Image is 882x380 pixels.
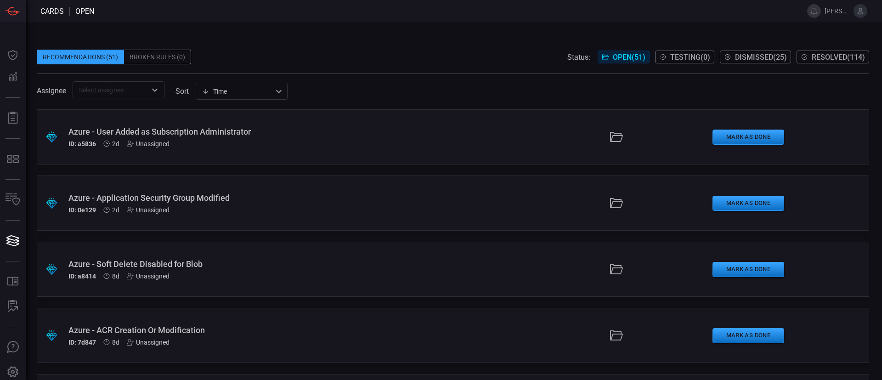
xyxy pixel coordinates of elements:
div: Recommendations (51) [37,50,124,64]
div: Broken Rules (0) [124,50,191,64]
div: Unassigned [127,206,170,214]
h5: ID: a5836 [68,140,96,147]
div: Azure - Application Security Group Modified [68,193,360,203]
label: sort [175,87,189,96]
button: Reports [2,107,24,129]
input: Select assignee [75,84,147,96]
button: Inventory [2,189,24,211]
button: Rule Catalog [2,271,24,293]
h5: ID: 0e129 [68,206,96,214]
span: Testing ( 0 ) [670,53,710,62]
span: Aug 20, 2025 8:20 AM [112,339,119,346]
button: Dashboard [2,44,24,66]
span: Status: [567,53,590,62]
button: Resolved(114) [797,51,869,63]
div: Unassigned [127,272,170,280]
div: Unassigned [127,339,170,346]
button: MITRE - Detection Posture [2,148,24,170]
button: ALERT ANALYSIS [2,295,24,318]
span: Cards [40,7,64,16]
span: Dismissed ( 25 ) [735,53,787,62]
h5: ID: a8414 [68,272,96,280]
button: Dismissed(25) [720,51,791,63]
button: Cards [2,230,24,252]
div: Time [202,87,273,96]
button: Open [148,84,161,96]
button: Mark as Done [712,130,784,145]
span: Resolved ( 114 ) [812,53,865,62]
span: Assignee [37,86,66,95]
button: Mark as Done [712,328,784,343]
div: Azure - Soft Delete Disabled for Blob [68,259,360,269]
span: Open ( 51 ) [613,53,645,62]
button: Detections [2,66,24,88]
button: Ask Us A Question [2,336,24,358]
span: Aug 26, 2025 8:53 AM [112,206,119,214]
h5: ID: 7d847 [68,339,96,346]
button: Open(51) [598,51,650,63]
div: Azure - User Added as Subscription Administrator [68,127,360,136]
div: Unassigned [127,140,170,147]
span: [PERSON_NAME].2.[PERSON_NAME] [825,7,850,15]
div: Azure - ACR Creation Or Modification [68,325,360,335]
span: Aug 26, 2025 8:53 AM [112,140,119,147]
span: Aug 20, 2025 8:20 AM [112,272,119,280]
span: open [75,7,94,16]
button: Testing(0) [655,51,714,63]
button: Mark as Done [712,196,784,211]
button: Mark as Done [712,262,784,277]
